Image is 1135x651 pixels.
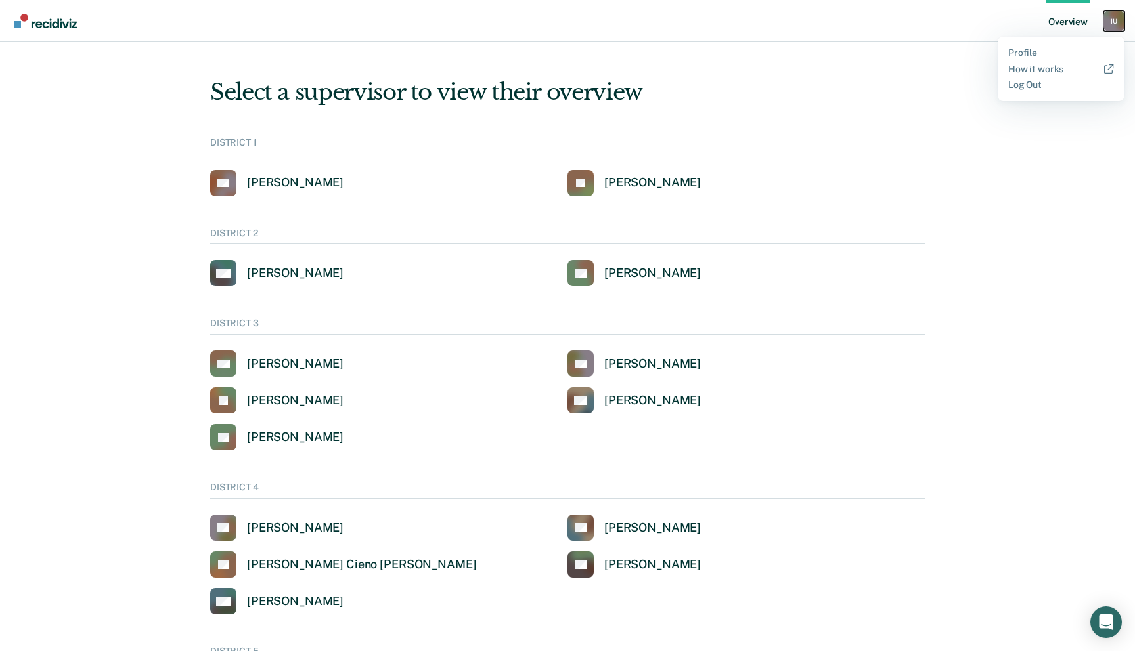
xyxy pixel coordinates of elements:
[247,430,344,445] div: [PERSON_NAME]
[14,14,77,28] img: Recidiviz
[210,350,344,377] a: [PERSON_NAME]
[567,260,701,286] a: [PERSON_NAME]
[247,557,476,572] div: [PERSON_NAME] Cieno [PERSON_NAME]
[604,393,701,408] div: [PERSON_NAME]
[604,266,701,281] div: [PERSON_NAME]
[567,170,701,196] a: [PERSON_NAME]
[247,266,344,281] div: [PERSON_NAME]
[604,175,701,190] div: [PERSON_NAME]
[1008,79,1114,91] a: Log Out
[210,424,344,450] a: [PERSON_NAME]
[247,520,344,535] div: [PERSON_NAME]
[247,175,344,190] div: [PERSON_NAME]
[1008,47,1114,58] a: Profile
[604,557,701,572] div: [PERSON_NAME]
[1008,64,1114,75] a: How it works
[1103,10,1124,31] div: I U
[247,594,344,609] div: [PERSON_NAME]
[1090,606,1122,638] div: Open Intercom Messenger
[567,350,701,377] a: [PERSON_NAME]
[210,137,925,154] div: DISTRICT 1
[210,318,925,335] div: DISTRICT 3
[604,356,701,371] div: [PERSON_NAME]
[210,228,925,245] div: DISTRICT 2
[210,482,925,499] div: DISTRICT 4
[210,170,344,196] a: [PERSON_NAME]
[604,520,701,535] div: [PERSON_NAME]
[1103,10,1124,31] button: Profile dropdown button
[210,588,344,614] a: [PERSON_NAME]
[210,79,925,106] div: Select a supervisor to view their overview
[567,387,701,413] a: [PERSON_NAME]
[247,356,344,371] div: [PERSON_NAME]
[567,551,701,577] a: [PERSON_NAME]
[210,514,344,541] a: [PERSON_NAME]
[567,514,701,541] a: [PERSON_NAME]
[210,260,344,286] a: [PERSON_NAME]
[210,387,344,413] a: [PERSON_NAME]
[210,551,476,577] a: [PERSON_NAME] Cieno [PERSON_NAME]
[247,393,344,408] div: [PERSON_NAME]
